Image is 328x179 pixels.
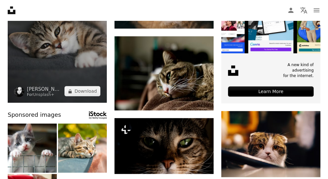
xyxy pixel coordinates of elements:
[274,62,314,78] span: A new kind of advertising for the internet.
[297,4,310,17] button: Language
[8,110,61,120] span: Sponsored images
[27,92,62,98] div: For
[221,141,320,147] a: brown and white cat in shallow focus shot
[310,4,323,17] button: Menu
[114,118,214,174] img: a close up of a cat with green eyes
[228,86,314,97] div: Learn More
[228,65,238,76] img: file-1631678316303-ed18b8b5cb9cimage
[8,124,57,173] img: Sad looking kitten trying to climb over a wire fence
[8,6,15,14] a: Home — Unsplash
[64,86,100,96] button: Download
[114,36,214,111] img: close-up photography of brown and white cat
[114,143,214,149] a: a close up of a cat with green eyes
[284,4,297,17] a: Log in / Sign up
[27,86,62,92] a: [PERSON_NAME]
[8,25,107,31] a: a small kitten laying on a bed looking at the camera
[58,124,107,173] img: Cute kitten relaxing in the garden
[114,70,214,76] a: close-up photography of brown and white cat
[33,92,54,97] a: Unsplash+
[14,87,24,97] img: Go to Valeria Nikitina's profile
[221,111,320,177] img: brown and white cat in shallow focus shot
